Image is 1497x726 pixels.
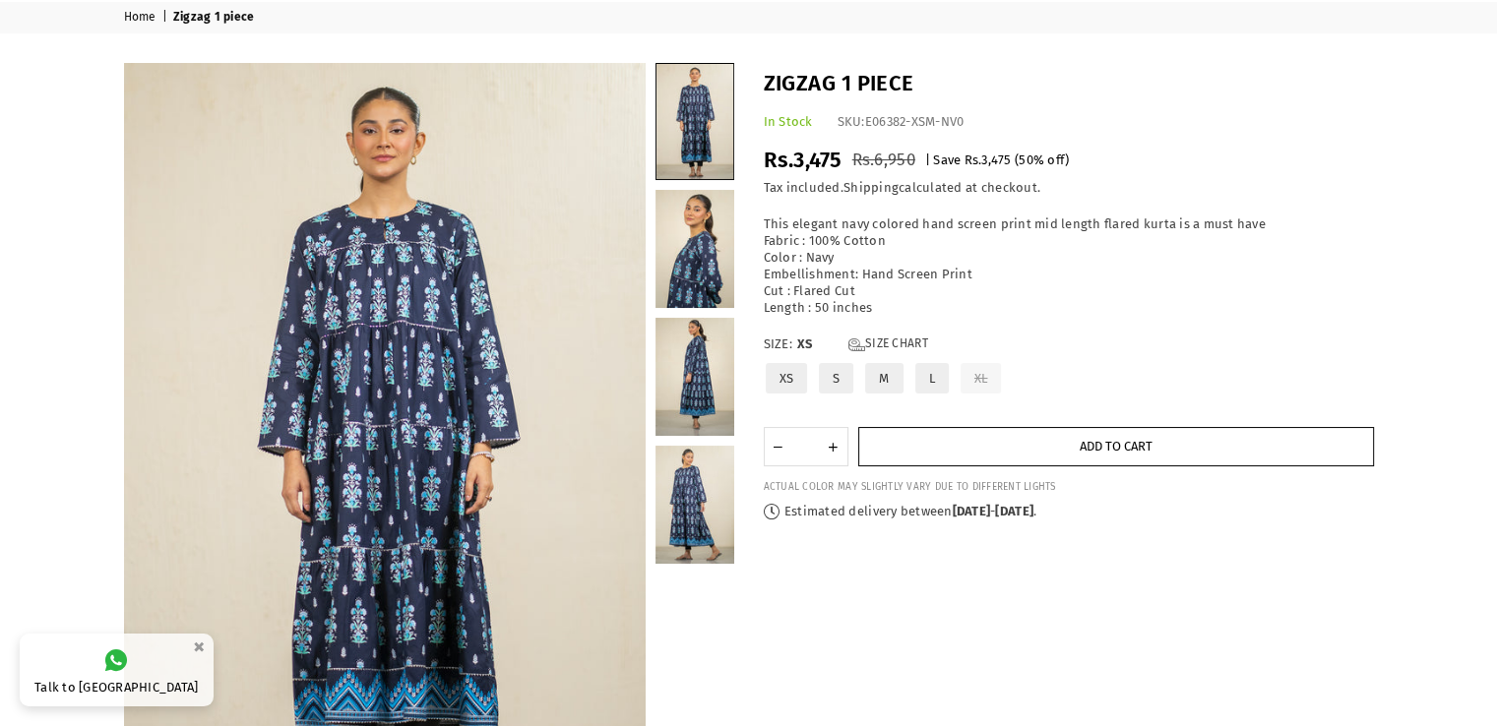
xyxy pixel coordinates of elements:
div: ACTUAL COLOR MAY SLIGHTLY VARY DUE TO DIFFERENT LIGHTS [764,481,1374,494]
span: ( % off) [1015,152,1069,167]
span: | [162,10,170,26]
a: Home [124,10,159,26]
label: M [863,361,904,395]
nav: breadcrumbs [109,1,1389,33]
button: × [187,631,211,663]
span: 50 [1019,152,1033,167]
a: Talk to [GEOGRAPHIC_DATA] [20,634,214,706]
span: E06382-XSM-NV0 [865,114,965,129]
div: SKU: [838,114,965,131]
a: Shipping [843,180,899,196]
a: Size Chart [848,336,928,353]
p: This elegant navy colored hand screen print mid length flared kurta is a must have Fabric : 100% ... [764,216,1374,316]
time: [DATE] [953,504,991,518]
span: | [925,152,930,167]
quantity-input: Quantity [764,427,848,466]
span: Rs.3,475 [965,152,1012,167]
h1: Zigzag 1 piece [764,69,1374,99]
span: Rs.6,950 [852,150,915,170]
label: XL [959,361,1004,395]
label: L [913,361,951,395]
p: Estimated delivery between - . [764,504,1374,520]
label: XS [764,361,810,395]
span: Save [933,152,961,167]
time: [DATE] [995,504,1033,518]
label: Size: [764,336,1374,353]
span: XS [797,336,837,353]
span: Add to cart [1080,439,1153,454]
button: Add to cart [858,427,1374,466]
span: Zigzag 1 piece [173,10,258,26]
span: In Stock [764,114,813,129]
label: S [817,361,855,395]
div: Tax included. calculated at checkout. [764,180,1374,197]
span: Rs.3,475 [764,147,842,173]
